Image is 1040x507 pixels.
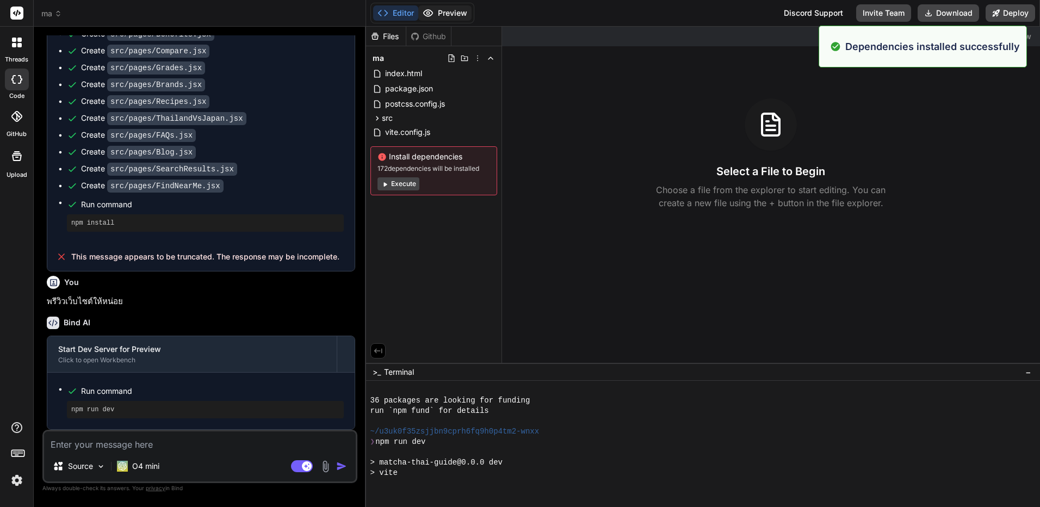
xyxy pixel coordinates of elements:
span: − [1025,367,1031,378]
code: src/pages/Compare.jsx [107,45,209,58]
button: Download [918,4,979,22]
div: Click to open Workbench [58,356,326,364]
div: Discord Support [777,4,850,22]
code: src/pages/Recipes.jsx [107,95,209,108]
div: Create [81,146,196,158]
label: threads [5,55,28,64]
code: src/pages/FAQs.jsx [107,129,196,142]
span: Install dependencies [377,151,490,162]
span: 36 packages are looking for funding [370,395,530,406]
span: > matcha-thai-guide@0.0.0 dev [370,457,503,468]
code: src/pages/FindNearMe.jsx [107,180,224,193]
div: Create [81,79,205,90]
span: Run command [81,386,344,397]
div: Create [81,163,237,175]
code: src/pages/Brands.jsx [107,78,205,91]
div: Create [81,62,205,73]
div: Create [81,45,209,57]
code: src/pages/SearchResults.jsx [107,163,237,176]
span: ❯ [370,437,376,447]
p: พรีวิวเว็บไซต์ให้หน่อย [47,295,355,308]
img: alert [830,39,841,54]
label: code [9,91,24,101]
span: >_ [373,367,381,378]
div: Create [81,96,209,107]
button: Execute [377,177,419,190]
span: ma [373,53,384,64]
img: settings [8,471,26,490]
img: icon [336,461,347,472]
span: index.html [384,67,423,80]
img: Pick Models [96,462,106,471]
div: Create [81,180,224,191]
button: Preview [418,5,472,21]
span: privacy [146,485,165,491]
span: package.json [384,82,434,95]
span: This message appears to be truncated. The response may be incomplete. [71,251,339,262]
button: − [1023,363,1033,381]
img: O4 mini [117,461,128,472]
label: Upload [7,170,27,180]
img: attachment [319,460,332,473]
span: run `npm fund` for details [370,406,489,416]
p: Source [68,461,93,472]
code: src/pages/Grades.jsx [107,61,205,75]
div: Start Dev Server for Preview [58,344,326,355]
h6: You [64,277,79,288]
p: Always double-check its answers. Your in Bind [42,483,357,493]
button: Start Dev Server for PreviewClick to open Workbench [47,336,337,372]
pre: npm install [71,219,339,227]
span: postcss.config.js [384,97,446,110]
p: O4 mini [132,461,159,472]
span: ~/u3uk0f35zsjjbn9cprh6fq9h0p4tm2-wnxx [370,426,540,437]
span: vite.config.js [384,126,431,139]
span: npm run dev [375,437,425,447]
pre: npm run dev [71,405,339,414]
span: Run command [81,199,344,210]
div: Create [81,129,196,141]
button: Invite Team [856,4,911,22]
h3: Select a File to Begin [716,164,825,179]
button: Editor [373,5,418,21]
span: src [382,113,393,123]
code: src/pages/Blog.jsx [107,146,196,159]
code: src/pages/ThailandVsJapan.jsx [107,112,246,125]
button: Deploy [986,4,1035,22]
div: Files [366,31,406,42]
span: Terminal [384,367,414,378]
h6: Bind AI [64,317,90,328]
div: Github [406,31,451,42]
span: > vite [370,468,398,478]
label: GitHub [7,129,27,139]
p: Choose a file from the explorer to start editing. You can create a new file using the + button in... [649,183,893,209]
div: Create [81,28,214,40]
span: 172 dependencies will be installed [377,164,490,173]
div: Create [81,113,246,124]
span: ma [41,8,62,19]
p: Dependencies installed successfully [845,39,1020,54]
